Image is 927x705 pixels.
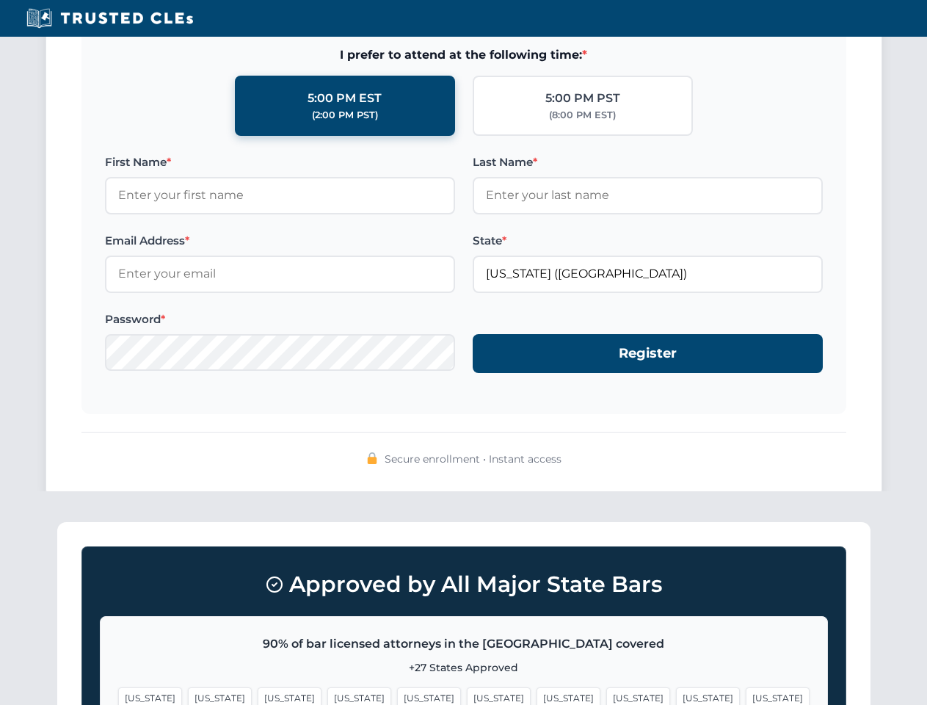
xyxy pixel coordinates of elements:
[473,256,823,292] input: Florida (FL)
[105,153,455,171] label: First Name
[385,451,561,467] span: Secure enrollment • Instant access
[473,153,823,171] label: Last Name
[308,89,382,108] div: 5:00 PM EST
[105,46,823,65] span: I prefer to attend at the following time:
[100,565,828,604] h3: Approved by All Major State Bars
[473,232,823,250] label: State
[473,177,823,214] input: Enter your last name
[22,7,197,29] img: Trusted CLEs
[105,256,455,292] input: Enter your email
[549,108,616,123] div: (8:00 PM EST)
[366,452,378,464] img: 🔒
[545,89,620,108] div: 5:00 PM PST
[105,232,455,250] label: Email Address
[118,659,810,676] p: +27 States Approved
[473,334,823,373] button: Register
[312,108,378,123] div: (2:00 PM PST)
[118,634,810,654] p: 90% of bar licensed attorneys in the [GEOGRAPHIC_DATA] covered
[105,177,455,214] input: Enter your first name
[105,311,455,328] label: Password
